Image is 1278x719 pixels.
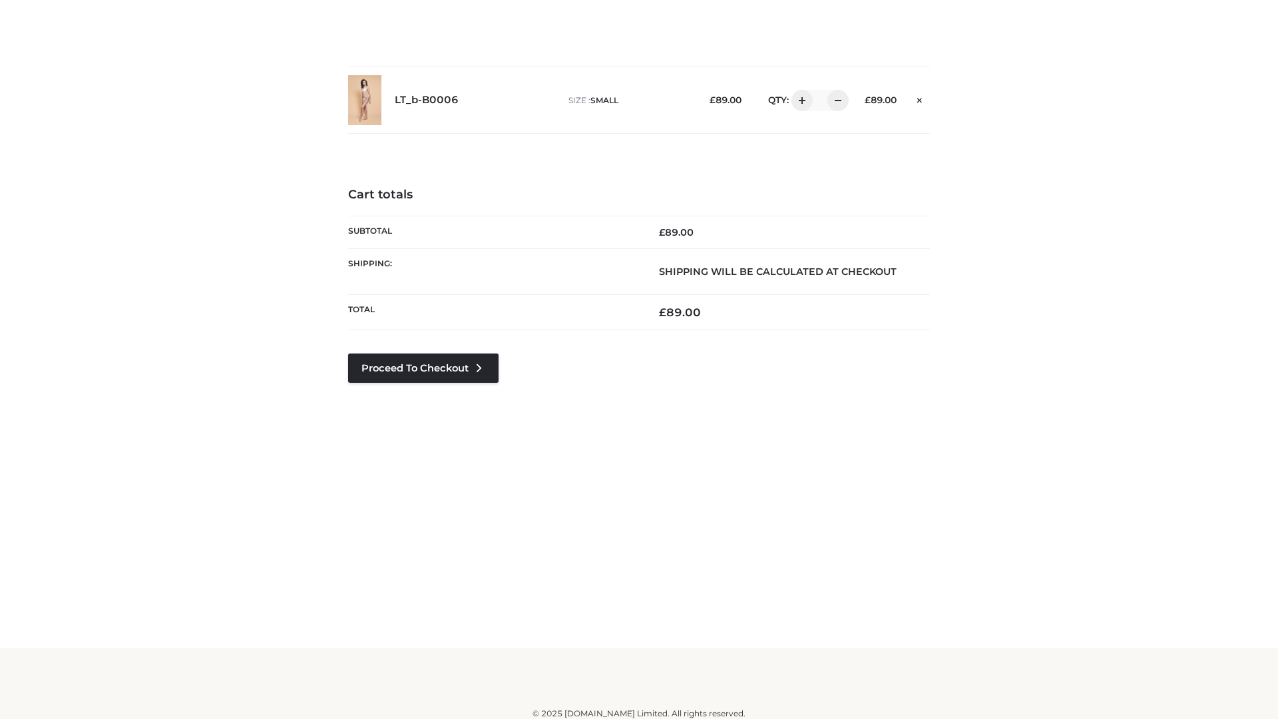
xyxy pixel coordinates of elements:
[568,95,689,107] p: size :
[865,95,897,105] bdi: 89.00
[348,216,639,248] th: Subtotal
[865,95,871,105] span: £
[910,90,930,107] a: Remove this item
[659,306,666,319] span: £
[710,95,742,105] bdi: 89.00
[659,306,701,319] bdi: 89.00
[348,75,381,125] img: LT_b-B0006 - SMALL
[348,248,639,294] th: Shipping:
[590,95,618,105] span: SMALL
[659,226,665,238] span: £
[659,226,694,238] bdi: 89.00
[348,295,639,330] th: Total
[710,95,716,105] span: £
[348,354,499,383] a: Proceed to Checkout
[755,90,844,111] div: QTY:
[395,94,459,107] a: LT_b-B0006
[659,266,897,278] strong: Shipping will be calculated at checkout
[348,188,930,202] h4: Cart totals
